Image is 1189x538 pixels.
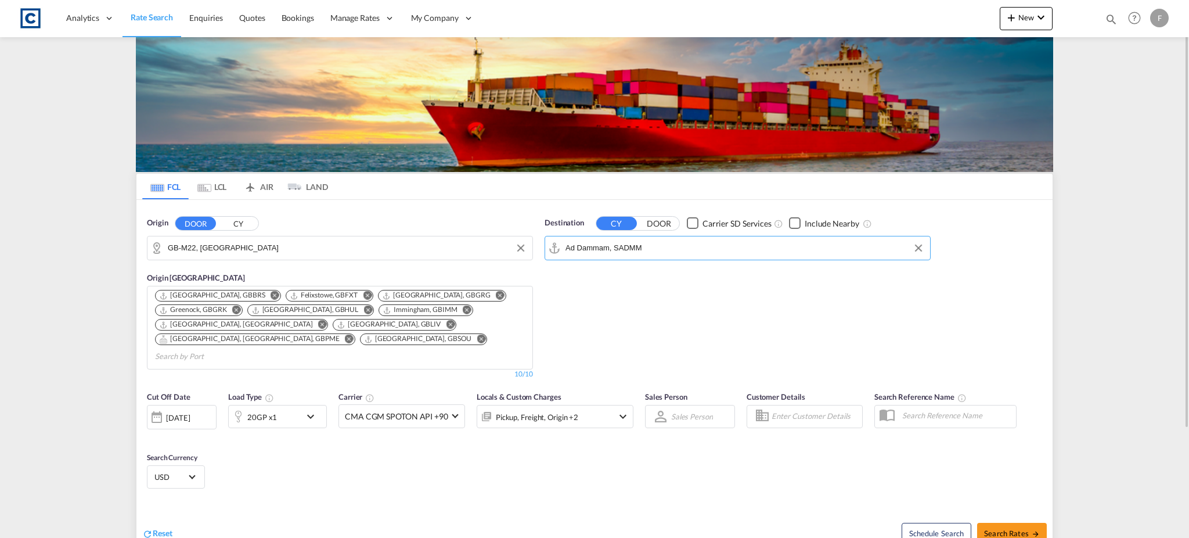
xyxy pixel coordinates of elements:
span: My Company [411,12,459,24]
md-icon: icon-arrow-right [1032,530,1040,538]
button: Remove [263,290,280,302]
div: Portsmouth, HAM, GBPME [159,334,340,344]
button: Clear Input [910,239,927,257]
md-chips-wrap: Chips container. Use arrow keys to select chips. [153,286,527,366]
img: 1fdb9190129311efbfaf67cbb4249bed.jpeg [17,5,44,31]
div: Immingham, GBIMM [383,305,457,315]
button: Remove [488,290,506,302]
div: 20GP x1icon-chevron-down [228,405,327,428]
div: Grangemouth, GBGRG [382,290,491,300]
md-tab-item: AIR [235,174,282,199]
md-tab-item: LAND [282,174,328,199]
span: Load Type [228,392,274,401]
div: Hull, GBHUL [251,305,359,315]
div: Press delete to remove this chip. [337,320,443,329]
span: Enquiries [189,13,223,23]
span: Customer Details [747,392,805,401]
div: Press delete to remove this chip. [251,305,361,315]
md-icon: icon-plus 400-fg [1004,10,1018,24]
div: Press delete to remove this chip. [383,305,459,315]
div: Bristol, GBBRS [159,290,265,300]
md-select: Select Currency: $ USDUnited States Dollar [153,468,199,485]
md-icon: icon-chevron-down [304,410,323,424]
span: CMA CGM SPOTON API +90 [345,411,448,422]
img: LCL+%26+FCL+BACKGROUND.png [136,37,1053,172]
div: Greenock, GBGRK [159,305,227,315]
span: Origin [GEOGRAPHIC_DATA] [147,273,245,282]
span: Manage Rates [330,12,380,24]
div: Press delete to remove this chip. [290,290,360,300]
md-tab-item: FCL [142,174,189,199]
div: Press delete to remove this chip. [364,334,474,344]
div: 20GP x1 [247,409,277,425]
span: Search Reference Name [874,392,967,401]
md-icon: Unchecked: Search for CY (Container Yard) services for all selected carriers.Checked : Search for... [774,219,783,228]
div: Felixstowe, GBFXT [290,290,358,300]
md-icon: The selected Trucker/Carrierwill be displayed in the rate results If the rates are from another f... [365,393,374,403]
div: Press delete to remove this chip. [159,305,229,315]
span: Destination [545,217,584,229]
div: [DATE] [166,413,190,423]
button: Remove [469,334,487,346]
input: Search Reference Name [896,407,1016,424]
span: Sales Person [645,392,687,401]
span: Origin [147,217,168,229]
md-select: Sales Person [670,408,714,425]
span: Reset [153,528,172,538]
md-icon: icon-information-outline [265,393,274,403]
md-checkbox: Checkbox No Ink [687,217,772,229]
div: F [1150,9,1169,27]
div: Press delete to remove this chip. [382,290,493,300]
span: Rate Search [131,12,173,22]
md-input-container: GB-M22, Manchester [147,236,532,260]
md-icon: icon-magnify [1105,13,1118,26]
div: Carrier SD Services [702,218,772,229]
button: DOOR [639,217,679,230]
md-input-container: Ad Dammam, SADMM [545,236,930,260]
div: Liverpool, GBLIV [337,320,441,329]
button: Remove [455,305,473,317]
button: Remove [310,320,327,331]
div: Pickup Freight Origin Origin Custom Factory Stuffing [496,409,578,425]
md-icon: icon-chevron-down [616,410,630,424]
md-datepicker: Select [147,428,156,443]
div: Press delete to remove this chip. [159,334,342,344]
button: Remove [356,305,373,317]
div: London Gateway Port, GBLGP [159,320,312,329]
div: [DATE] [147,405,217,429]
button: Remove [337,334,355,346]
div: Southampton, GBSOU [364,334,472,344]
input: Search by Port [565,239,924,257]
button: Remove [355,290,373,302]
span: New [1004,13,1048,22]
md-checkbox: Checkbox No Ink [789,217,859,229]
md-icon: Your search will be saved by the below given name [957,393,967,403]
button: CY [596,217,637,230]
div: Press delete to remove this chip. [159,320,315,329]
div: Press delete to remove this chip. [159,290,268,300]
md-icon: icon-chevron-down [1034,10,1048,24]
span: Cut Off Date [147,392,190,401]
input: Chips input. [155,347,265,366]
button: CY [218,217,258,230]
button: Remove [225,305,242,317]
span: Help [1125,8,1144,28]
md-icon: icon-airplane [243,180,257,189]
div: icon-magnify [1105,13,1118,30]
md-pagination-wrapper: Use the left and right arrow keys to navigate between tabs [142,174,328,199]
span: Bookings [282,13,314,23]
md-icon: Unchecked: Ignores neighbouring ports when fetching rates.Checked : Includes neighbouring ports w... [863,219,872,228]
span: Search Currency [147,453,197,462]
button: icon-plus 400-fgNewicon-chevron-down [1000,7,1053,30]
span: USD [154,472,187,482]
div: Include Nearby [805,218,859,229]
md-tab-item: LCL [189,174,235,199]
div: 10/10 [514,370,533,379]
span: Locals & Custom Charges [477,392,561,401]
input: Search by Door [168,239,527,257]
div: Pickup Freight Origin Origin Custom Factory Stuffingicon-chevron-down [477,405,633,428]
div: Help [1125,8,1150,29]
input: Enter Customer Details [772,408,859,425]
button: Clear Input [512,239,529,257]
